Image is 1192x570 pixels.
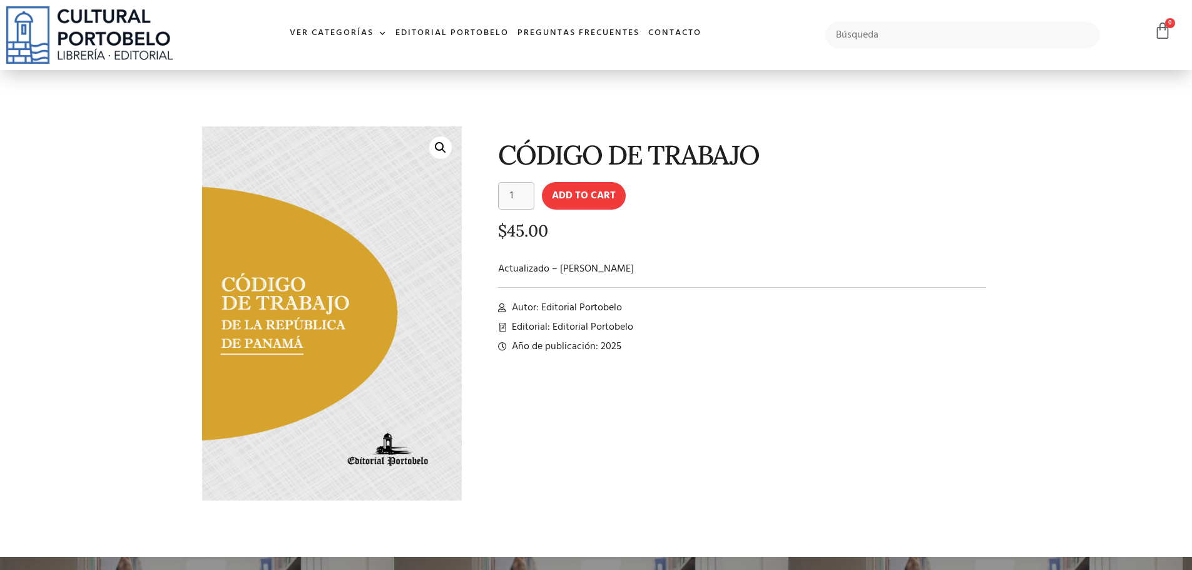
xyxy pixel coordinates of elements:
[513,20,644,47] a: Preguntas frecuentes
[1154,22,1171,40] a: 0
[498,182,534,210] input: Product quantity
[391,20,513,47] a: Editorial Portobelo
[509,339,621,354] span: Año de publicación: 2025
[498,220,507,241] span: $
[285,20,391,47] a: Ver Categorías
[1165,18,1175,28] span: 0
[498,262,987,277] p: Actualizado – [PERSON_NAME]
[498,220,548,241] bdi: 45.00
[429,136,452,159] a: 🔍
[509,300,622,315] span: Autor: Editorial Portobelo
[542,182,626,210] button: Add to cart
[825,22,1100,48] input: Búsqueda
[509,320,633,335] span: Editorial: Editorial Portobelo
[644,20,706,47] a: Contacto
[498,140,987,170] h1: CÓDIGO DE TRABAJO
